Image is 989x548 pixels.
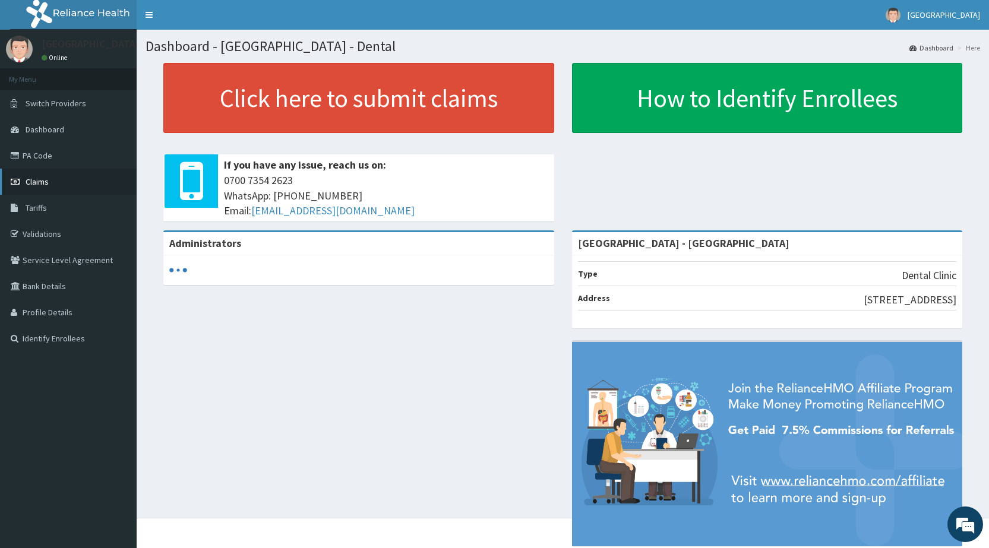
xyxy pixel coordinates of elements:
[955,43,980,53] li: Here
[578,236,789,250] strong: [GEOGRAPHIC_DATA] - [GEOGRAPHIC_DATA]
[224,173,548,218] span: 0700 7354 2623 WhatsApp: [PHONE_NUMBER] Email:
[578,268,598,279] b: Type
[169,261,187,279] svg: audio-loading
[26,98,86,109] span: Switch Providers
[572,342,963,546] img: provider-team-banner.png
[864,292,956,308] p: [STREET_ADDRESS]
[224,158,386,172] b: If you have any issue, reach us on:
[26,202,47,213] span: Tariffs
[909,43,953,53] a: Dashboard
[26,176,49,187] span: Claims
[908,9,980,20] span: [GEOGRAPHIC_DATA]
[169,236,241,250] b: Administrators
[886,8,900,23] img: User Image
[42,39,140,49] p: [GEOGRAPHIC_DATA]
[902,268,956,283] p: Dental Clinic
[572,63,963,133] a: How to Identify Enrollees
[42,53,70,62] a: Online
[251,204,415,217] a: [EMAIL_ADDRESS][DOMAIN_NAME]
[578,293,610,303] b: Address
[26,124,64,135] span: Dashboard
[6,36,33,62] img: User Image
[163,63,554,133] a: Click here to submit claims
[146,39,980,54] h1: Dashboard - [GEOGRAPHIC_DATA] - Dental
